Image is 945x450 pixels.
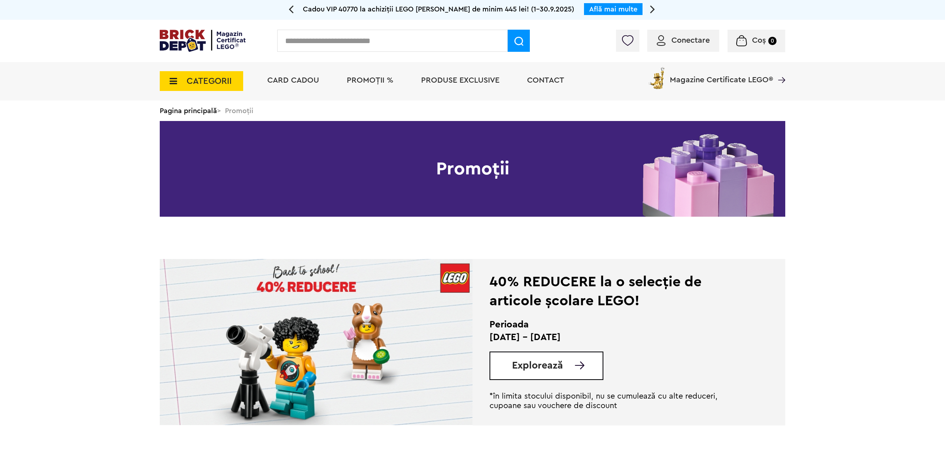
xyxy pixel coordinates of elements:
[347,76,393,84] a: PROMOȚII %
[187,77,232,85] span: CATEGORII
[490,391,746,410] p: *în limita stocului disponibil, nu se cumulează cu alte reduceri, cupoane sau vouchere de discount
[267,76,319,84] a: Card Cadou
[589,6,637,13] a: Află mai multe
[527,76,564,84] a: Contact
[671,36,710,44] span: Conectare
[160,121,785,217] h1: Promoții
[160,100,785,121] div: > Promoții
[160,107,217,114] a: Pagina principală
[512,361,603,371] a: Explorează
[512,361,563,371] span: Explorează
[773,66,785,74] a: Magazine Certificate LEGO®
[670,66,773,84] span: Magazine Certificate LEGO®
[421,76,499,84] a: Produse exclusive
[768,37,777,45] small: 0
[657,36,710,44] a: Conectare
[490,331,746,344] p: [DATE] - [DATE]
[490,318,746,331] h2: Perioada
[752,36,766,44] span: Coș
[303,6,574,13] span: Cadou VIP 40770 la achiziții LEGO [PERSON_NAME] de minim 445 lei! (1-30.9.2025)
[490,272,746,310] div: 40% REDUCERE la o selecție de articole școlare LEGO!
